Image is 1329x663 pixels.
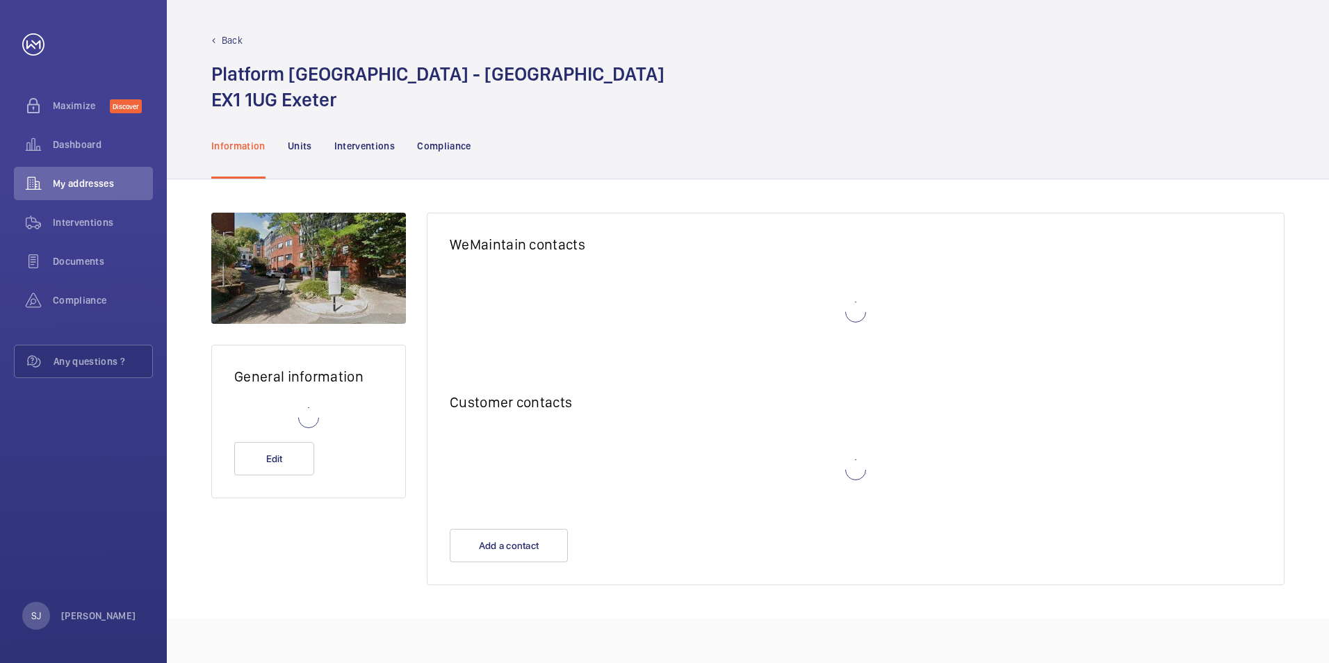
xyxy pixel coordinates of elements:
h2: WeMaintain contacts [450,236,1262,253]
h1: Platform [GEOGRAPHIC_DATA] - [GEOGRAPHIC_DATA] EX1 1UG Exeter [211,61,664,113]
p: SJ [31,609,41,623]
span: Documents [53,254,153,268]
h2: General information [234,368,383,385]
p: Back [222,33,243,47]
p: Units [288,139,312,153]
p: Information [211,139,266,153]
p: Compliance [417,139,471,153]
span: Interventions [53,215,153,229]
p: [PERSON_NAME] [61,609,136,623]
button: Edit [234,442,314,475]
button: Add a contact [450,529,568,562]
span: Discover [110,99,142,113]
h2: Customer contacts [450,393,1262,411]
span: Compliance [53,293,153,307]
span: Any questions ? [54,354,152,368]
span: Dashboard [53,138,153,152]
span: Maximize [53,99,110,113]
p: Interventions [334,139,396,153]
span: My addresses [53,177,153,190]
